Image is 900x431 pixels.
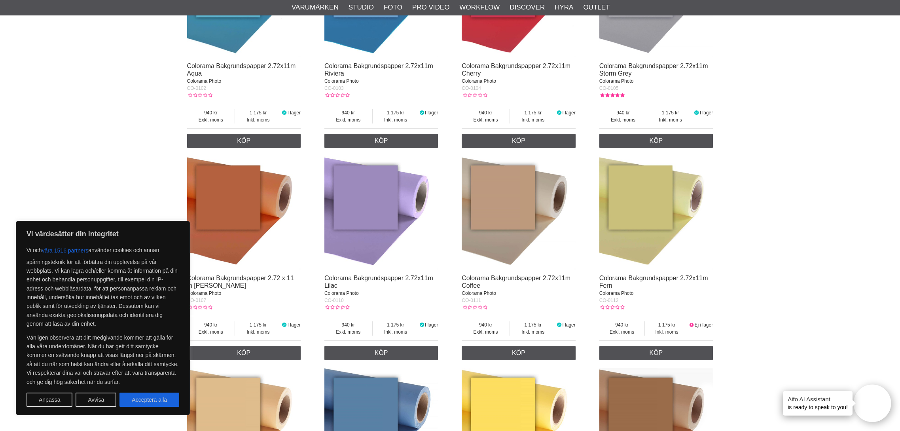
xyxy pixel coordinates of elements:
[556,110,563,116] i: I lager
[462,63,570,77] a: Colorama Bakgrundspapper 2.72x11m Cherry
[324,156,438,270] img: Colorama Bakgrundspapper 2.72x11m Lilac
[187,116,235,123] span: Exkl. moms
[419,322,425,328] i: I lager
[324,304,350,311] div: Kundbetyg: 0
[324,290,359,296] span: Colorama Photo
[27,333,179,386] p: Vänligen observera att ditt medgivande kommer att gälla för alla våra underdomäner. När du har ge...
[462,134,576,148] a: Köp
[324,78,359,84] span: Colorama Photo
[562,322,575,328] span: I lager
[187,85,207,91] span: CO-0102
[647,116,693,123] span: Inkl. moms
[599,85,619,91] span: CO-0105
[187,134,301,148] a: Köp
[462,328,510,336] span: Exkl. moms
[462,321,510,328] span: 940
[599,63,708,77] a: Colorama Bakgrundspapper 2.72x11m Storm Grey
[324,328,372,336] span: Exkl. moms
[187,346,301,360] a: Köp
[788,395,848,403] h4: Aifo AI Assistant
[599,116,647,123] span: Exkl. moms
[324,134,438,148] a: Köp
[384,2,402,13] a: Foto
[349,2,374,13] a: Studio
[187,63,296,77] a: Colorama Bakgrundspapper 2.72x11m Aqua
[373,109,419,116] span: 1 175
[689,322,695,328] i: Ej i lager
[556,322,563,328] i: I lager
[462,275,570,289] a: Colorama Bakgrundspapper 2.72x11m Coffee
[16,221,190,415] div: Vi värdesätter din integritet
[700,110,713,116] span: I lager
[510,321,556,328] span: 1 175
[599,78,634,84] span: Colorama Photo
[599,109,647,116] span: 940
[373,321,419,328] span: 1 175
[462,92,487,99] div: Kundbetyg: 0
[119,393,179,407] button: Acceptera alla
[599,304,625,311] div: Kundbetyg: 0
[187,275,294,289] a: Colorama Bakgrundspapper 2.72 x 11 m [PERSON_NAME]
[599,156,713,270] img: Colorama Bakgrundspapper 2.72x11m Fern
[510,116,556,123] span: Inkl. moms
[599,298,619,303] span: CO-0112
[288,110,301,116] span: I lager
[324,85,344,91] span: CO-0103
[281,110,288,116] i: I lager
[187,109,235,116] span: 940
[281,322,288,328] i: I lager
[462,156,576,270] img: Colorama Bakgrundspapper 2.72x11m Coffee
[42,243,89,258] button: våra 1516 partners
[187,321,235,328] span: 940
[510,2,545,13] a: Discover
[599,321,645,328] span: 940
[324,92,350,99] div: Kundbetyg: 0
[599,275,708,289] a: Colorama Bakgrundspapper 2.72x11m Fern
[27,243,179,328] p: Vi och använder cookies och annan spårningsteknik för att förbättra din upplevelse på vår webbpla...
[462,78,496,84] span: Colorama Photo
[373,328,419,336] span: Inkl. moms
[324,346,438,360] a: Köp
[27,229,179,239] p: Vi värdesätter din integritet
[599,328,645,336] span: Exkl. moms
[235,116,281,123] span: Inkl. moms
[288,322,301,328] span: I lager
[324,275,433,289] a: Colorama Bakgrundspapper 2.72x11m Lilac
[599,134,713,148] a: Köp
[462,298,481,303] span: CO-0111
[462,290,496,296] span: Colorama Photo
[693,110,700,116] i: I lager
[27,393,72,407] button: Anpassa
[599,92,625,99] div: Kundbetyg: 5.00
[235,328,281,336] span: Inkl. moms
[510,328,556,336] span: Inkl. moms
[462,116,510,123] span: Exkl. moms
[583,2,610,13] a: Outlet
[373,116,419,123] span: Inkl. moms
[187,304,212,311] div: Kundbetyg: 0
[76,393,116,407] button: Avvisa
[694,322,713,328] span: Ej i lager
[324,321,372,328] span: 940
[187,290,222,296] span: Colorama Photo
[235,321,281,328] span: 1 175
[324,116,372,123] span: Exkl. moms
[187,328,235,336] span: Exkl. moms
[324,109,372,116] span: 940
[510,109,556,116] span: 1 175
[187,92,212,99] div: Kundbetyg: 0
[292,2,339,13] a: Varumärken
[599,290,634,296] span: Colorama Photo
[324,298,344,303] span: CO-0110
[562,110,575,116] span: I lager
[462,85,481,91] span: CO-0104
[599,346,713,360] a: Köp
[645,328,689,336] span: Inkl. moms
[555,2,573,13] a: Hyra
[462,304,487,311] div: Kundbetyg: 0
[324,63,433,77] a: Colorama Bakgrundspapper 2.72x11m Riviera
[412,2,449,13] a: Pro Video
[425,322,438,328] span: I lager
[783,391,853,416] div: is ready to speak to you!
[425,110,438,116] span: I lager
